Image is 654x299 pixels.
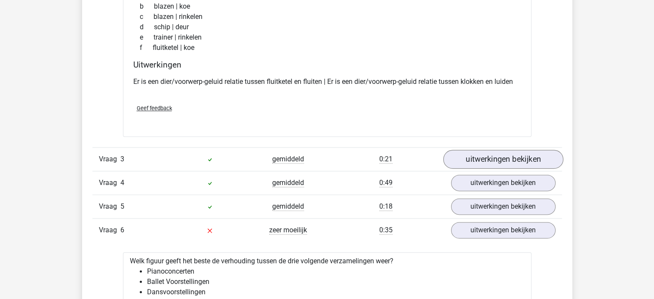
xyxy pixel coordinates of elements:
[133,22,521,32] div: schip | deur
[140,12,154,22] span: c
[443,150,563,169] a: uitwerkingen bekijken
[99,201,120,212] span: Vraag
[451,222,556,238] a: uitwerkingen bekijken
[269,226,307,234] span: zeer moeilijk
[133,77,521,87] p: Er is een dier/voorwerp-geluid relatie tussen fluitketel en fluiten | Er is een dier/voorwerp-gel...
[99,154,120,164] span: Vraag
[140,43,153,53] span: f
[147,277,525,287] li: Ballet Voorstellingen
[451,198,556,215] a: uitwerkingen bekijken
[140,22,154,32] span: d
[133,12,521,22] div: blazen | rinkelen
[120,226,124,234] span: 6
[99,225,120,235] span: Vraag
[99,178,120,188] span: Vraag
[120,155,124,163] span: 3
[133,32,521,43] div: trainer | rinkelen
[272,179,304,187] span: gemiddeld
[272,155,304,163] span: gemiddeld
[272,202,304,211] span: gemiddeld
[379,155,393,163] span: 0:21
[147,266,525,277] li: Pianoconcerten
[140,1,154,12] span: b
[379,179,393,187] span: 0:49
[451,175,556,191] a: uitwerkingen bekijken
[133,1,521,12] div: blazen | koe
[120,179,124,187] span: 4
[137,105,172,111] span: Geef feedback
[379,226,393,234] span: 0:35
[147,287,525,297] li: Dansvoorstellingen
[133,43,521,53] div: fluitketel | koe
[140,32,154,43] span: e
[133,60,521,70] h4: Uitwerkingen
[120,202,124,210] span: 5
[379,202,393,211] span: 0:18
